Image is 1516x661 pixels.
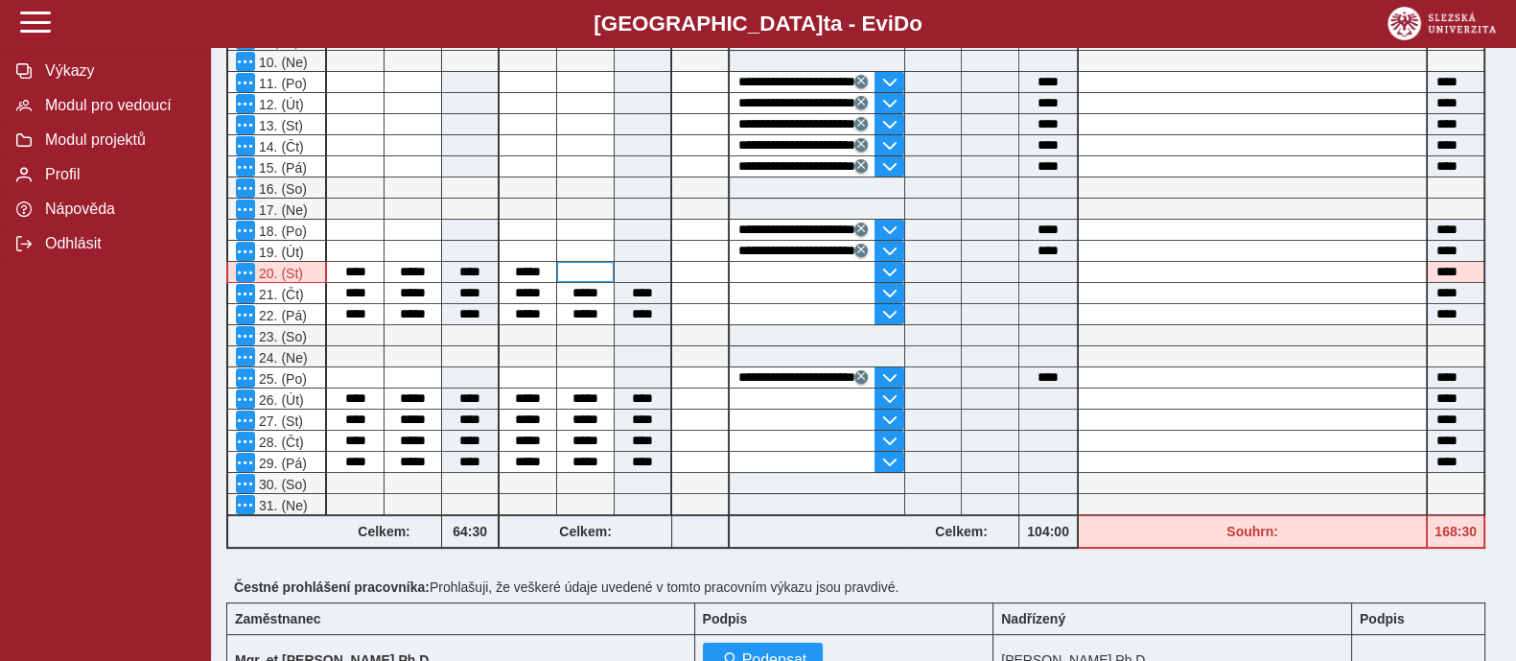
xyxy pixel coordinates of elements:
[1079,515,1428,549] div: Fond pracovní doby (168 h) a součet hodin (168:30 h) se neshodují!
[236,305,255,324] button: Menu
[1428,515,1485,549] div: Fond pracovní doby (168 h) a součet hodin (168:30 h) se neshodují!
[255,139,304,154] span: 14. (Čt)
[255,456,307,471] span: 29. (Pá)
[255,413,303,429] span: 27. (St)
[226,262,327,283] div: Po 6 hodinách nepřetržité práce je nutná přestávka v práci na jídlo a oddech v trvání nejméně 30 ...
[255,477,307,492] span: 30. (So)
[236,73,255,92] button: Menu
[255,350,308,366] span: 24. (Ne)
[39,62,195,80] span: Výkazy
[39,131,195,149] span: Modul projektů
[255,498,308,513] span: 31. (Ne)
[236,136,255,155] button: Menu
[236,52,255,71] button: Menu
[703,611,748,626] b: Podpis
[39,201,195,218] span: Nápověda
[236,474,255,493] button: Menu
[904,524,1018,539] b: Celkem:
[1226,524,1278,539] b: Souhrn:
[236,157,255,177] button: Menu
[236,495,255,514] button: Menu
[1019,524,1077,539] b: 104:00
[255,181,307,197] span: 16. (So)
[236,368,255,388] button: Menu
[236,115,255,134] button: Menu
[236,178,255,198] button: Menu
[236,453,255,472] button: Menu
[255,308,307,323] span: 22. (Pá)
[255,287,304,302] span: 21. (Čt)
[39,235,195,252] span: Odhlásit
[226,572,1501,602] div: Prohlašuji, že veškeré údaje uvedené v tomto pracovním výkazu jsou pravdivé.
[236,432,255,451] button: Menu
[255,371,307,387] span: 25. (Po)
[909,12,922,35] span: o
[823,12,829,35] span: t
[1360,611,1405,626] b: Podpis
[255,224,307,239] span: 18. (Po)
[1428,524,1483,539] b: 168:30
[327,524,441,539] b: Celkem:
[255,76,307,91] span: 11. (Po)
[234,579,430,595] b: Čestné prohlášení pracovníka:
[255,34,299,49] span: 9. (So)
[500,524,671,539] b: Celkem:
[255,55,308,70] span: 10. (Ne)
[236,263,255,282] button: Menu
[255,245,304,260] span: 19. (Út)
[255,97,304,112] span: 12. (Út)
[236,411,255,430] button: Menu
[894,12,909,35] span: D
[255,202,308,218] span: 17. (Ne)
[255,329,307,344] span: 23. (So)
[236,242,255,261] button: Menu
[39,97,195,114] span: Modul pro vedoucí
[236,94,255,113] button: Menu
[236,326,255,345] button: Menu
[236,200,255,219] button: Menu
[236,221,255,240] button: Menu
[39,166,195,183] span: Profil
[255,266,303,281] span: 20. (St)
[1388,7,1496,40] img: logo_web_su.png
[255,160,307,176] span: 15. (Pá)
[255,118,303,133] span: 13. (St)
[236,347,255,366] button: Menu
[1001,611,1065,626] b: Nadřízený
[235,611,320,626] b: Zaměstnanec
[58,12,1458,36] b: [GEOGRAPHIC_DATA] a - Evi
[255,435,304,450] span: 28. (Čt)
[255,392,304,408] span: 26. (Út)
[442,524,498,539] b: 64:30
[236,284,255,303] button: Menu
[236,390,255,409] button: Menu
